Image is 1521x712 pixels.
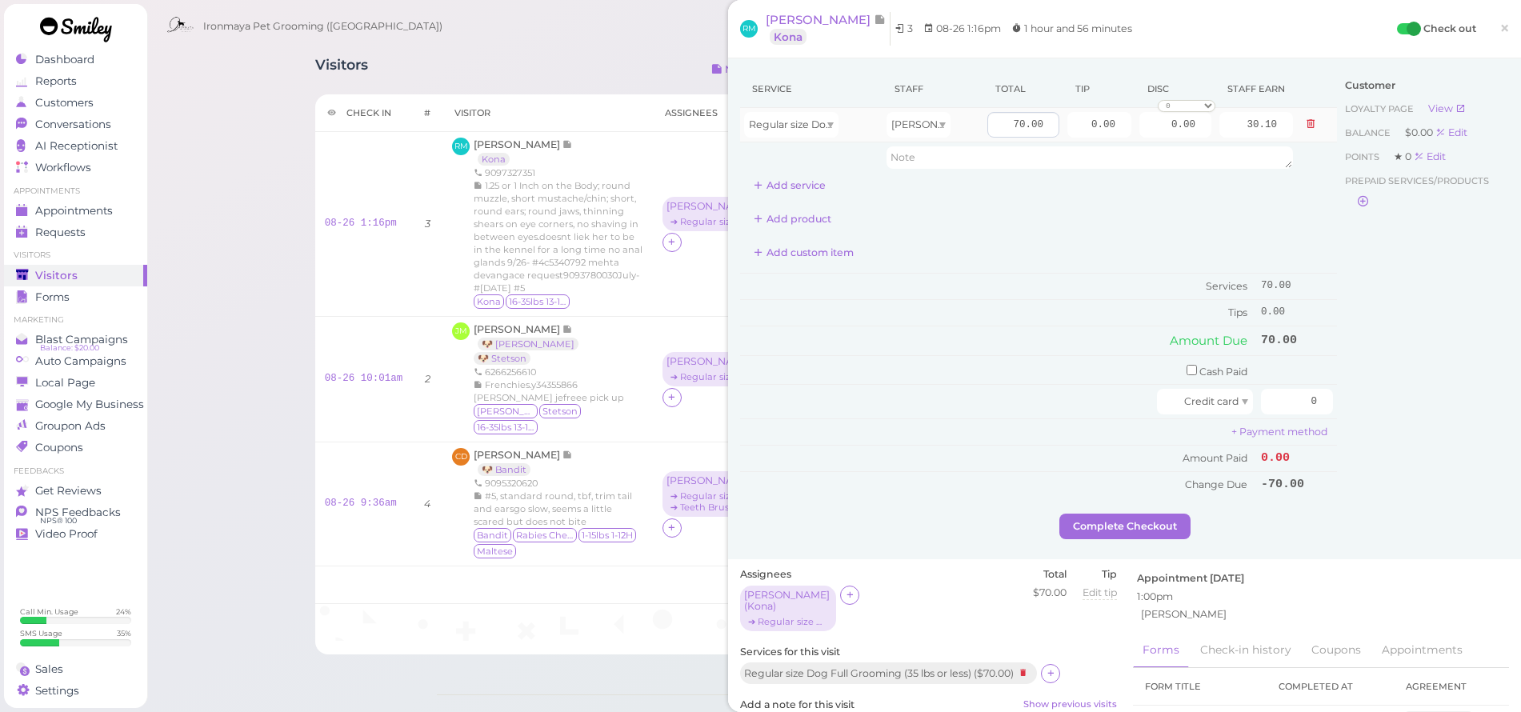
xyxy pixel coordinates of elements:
a: Customers [4,92,147,114]
a: 08-26 10:01am [325,373,403,384]
a: Kona [478,153,510,166]
a: Local Page [4,372,147,394]
span: ★ 0 [1394,150,1414,162]
a: 🐶 Bandit [478,463,530,476]
a: Google My Business [4,394,147,415]
a: Sales [4,658,147,680]
a: Blast Campaigns Balance: $20.00 [4,329,147,350]
td: 70.00 [1257,326,1337,355]
a: View [1428,102,1466,114]
span: Conversations [35,118,111,131]
span: 16-35lbs 13-15H [474,420,538,434]
span: Bandit [474,528,511,542]
button: Add service [740,173,839,198]
a: Reports [4,70,147,92]
th: Staff earn [1215,70,1297,108]
a: Appointments [4,200,147,222]
div: Call Min. Usage [20,606,78,617]
span: Customers [35,96,94,110]
span: [PERSON_NAME] [766,12,874,27]
span: #5, standard round, tbf, trim tail and earsgo slow, seems a little scared but does not bite [474,490,632,527]
th: Service [740,70,883,108]
span: Blast Campaigns [35,333,128,346]
span: Workflows [35,161,91,174]
div: Regular size Dog Full Grooming (35 lbs or less) ( $70.00 ) [740,662,1037,683]
span: Kona [474,294,504,309]
a: [PERSON_NAME] Kona [766,12,891,46]
a: Edit [1435,126,1467,138]
div: ➔ Regular size Dog Bath and Brush (35 lbs or less) [666,371,754,382]
div: [PERSON_NAME] (Kona) ➔ Regular size Dog Full Grooming (35 lbs or less) [740,586,840,633]
i: 4 [424,498,430,510]
span: Dashboard [35,53,94,66]
span: 1-15lbs 1-12H [578,528,636,542]
a: Requests [4,222,147,243]
span: Settings [35,684,79,698]
th: Total [983,70,1063,108]
span: Note [562,323,573,335]
span: Amount Due [1170,333,1247,348]
span: NPS Feedbacks [35,506,121,519]
div: 35 % [117,628,131,638]
a: Groupon Ads [4,415,147,437]
label: Appointment [DATE] [1137,571,1244,586]
a: Video Proof [4,523,147,545]
div: [PERSON_NAME] ( Kona ) [744,590,832,612]
label: Total [1033,567,1067,582]
span: Balance [1345,127,1393,138]
li: Appointments [4,186,147,197]
th: Agreement [1394,668,1509,706]
span: [PERSON_NAME] [474,449,562,461]
th: Check in [315,94,413,132]
th: Form title [1133,668,1267,706]
a: Forms [1133,634,1189,668]
span: Ironmaya Pet Grooming ([GEOGRAPHIC_DATA]) [203,4,442,49]
div: [PERSON_NAME] (Kona) ➔ Regular size Dog Full Grooming (35 lbs or less) [662,197,763,233]
div: [PERSON_NAME] (Stetson , Bailey) ➔ Regular size Dog Bath and Brush (35 lbs or less) [662,352,763,388]
span: Loyalty page [1345,103,1416,114]
a: Coupons [4,437,147,458]
a: Dashboard [4,49,147,70]
div: ➔ Regular size Dog Full Grooming (35 lbs or less) [666,216,754,227]
span: 0.00 [1261,451,1290,465]
a: 🐶 [PERSON_NAME] [478,338,578,350]
td: Services [740,274,1257,300]
label: Check out [1423,21,1476,37]
div: 24 % [116,606,131,617]
span: Video Proof [35,527,98,541]
span: Prepaid services/products [1345,173,1489,189]
button: Add product [740,206,845,232]
span: Get Reviews [35,484,102,498]
a: [PERSON_NAME] 🐶 Bandit [474,449,573,475]
a: Edit [1414,150,1446,162]
span: Regular size Dog Full Grooming (35 lbs or less) [749,118,976,130]
span: Edit tip [1083,586,1117,598]
li: Feedbacks [4,466,147,477]
div: 9095320620 [474,477,643,490]
span: [PERSON_NAME] [474,323,562,335]
span: Forms [35,290,70,304]
th: Staff [883,70,983,108]
a: Get Reviews [4,480,147,502]
div: ➔ Regular size Dog Full Grooming (35 lbs or less) [666,490,754,502]
a: + Payment method [1231,426,1327,438]
span: Groupon Ads [35,419,106,433]
a: [PERSON_NAME] Kona [474,138,573,165]
a: Visitors [4,265,147,286]
span: Note [562,138,573,150]
button: Complete Checkout [1059,514,1191,539]
span: Amount Paid [1183,452,1247,464]
div: [PERSON_NAME] ➔ Regular size Dog Full Grooming (35 lbs or less) ➔ Teeth Brushing [662,471,763,518]
span: Frenchies.y34355866 [PERSON_NAME] jefreee pick up [474,379,624,403]
h1: Visitors [315,57,368,86]
a: NPS Feedbacks NPS® 100 [4,502,147,523]
span: Local Page [35,376,95,390]
i: 2 [425,373,430,385]
span: [PERSON_NAME] [474,138,562,150]
div: [PERSON_NAME] [1137,603,1506,626]
div: SMS Usage [20,628,62,638]
div: [PERSON_NAME] ( Stetson , Bailey ) [666,356,754,367]
th: Assignees [653,94,780,132]
span: NPS® 100 [40,514,77,527]
span: 3 [907,22,913,34]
